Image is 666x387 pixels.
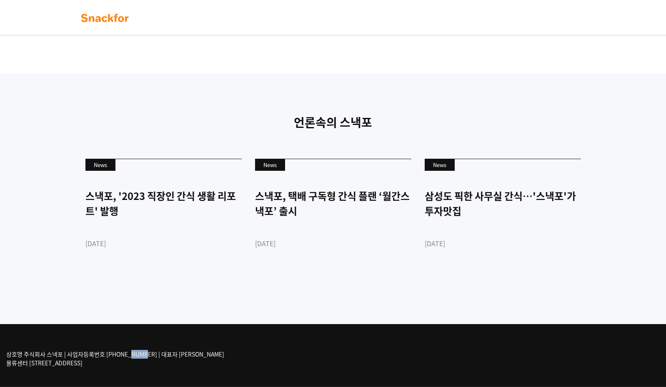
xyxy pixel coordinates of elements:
div: News [255,159,285,171]
div: [DATE] [255,238,411,248]
div: 스낵포, 택배 구독형 간식 플랜 ‘월간스낵포’ 출시 [255,188,411,218]
p: 상호명 주식회사 스낵포 | 사업자등록번호 [PHONE_NUMBER] | 대표자 [PERSON_NAME] 물류센터 [STREET_ADDRESS] [6,350,224,367]
p: 언론속의 스낵포 [79,114,587,131]
img: background-main-color.svg [79,11,131,25]
div: [DATE] [425,238,581,248]
a: News 삼성도 픽한 사무실 간식…'스낵포'가 투자맛집 [DATE] [425,159,581,277]
div: 삼성도 픽한 사무실 간식…'스낵포'가 투자맛집 [425,188,581,218]
div: News [85,159,115,171]
div: [DATE] [85,238,242,248]
a: News 스낵포, 택배 구독형 간식 플랜 ‘월간스낵포’ 출시 [DATE] [255,159,411,277]
div: 스낵포, '2023 직장인 간식 생활 리포트' 발행 [85,188,242,218]
a: News 스낵포, '2023 직장인 간식 생활 리포트' 발행 [DATE] [85,159,242,277]
div: News [425,159,455,171]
